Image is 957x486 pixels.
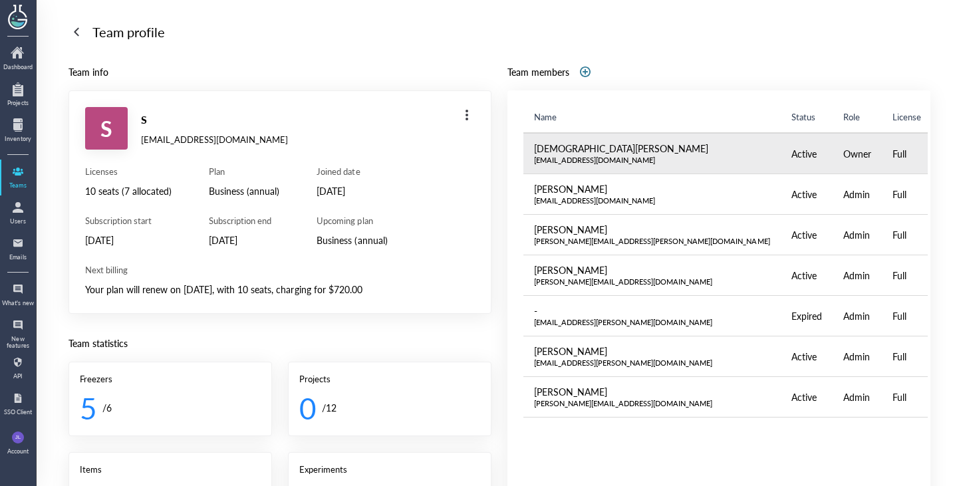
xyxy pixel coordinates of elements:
div: Account [7,448,29,455]
div: Team info [68,64,491,80]
a: Teams [1,161,35,194]
td: Active [781,133,833,174]
div: Team profile [92,21,165,43]
div: Experiments [299,463,480,475]
td: Admin [833,377,882,418]
td: Owner [833,133,882,174]
div: [PERSON_NAME] [534,344,770,358]
div: 5 [80,390,97,425]
td: Admin [833,255,882,296]
div: Upcoming plan [317,215,387,227]
div: Inventory [1,136,35,142]
div: Team statistics [68,335,491,351]
div: [PERSON_NAME][EMAIL_ADDRESS][DOMAIN_NAME] [534,398,770,409]
span: S [100,107,112,150]
td: Admin [833,215,882,255]
div: Business (annual) [209,183,279,199]
div: - [534,304,770,317]
div: Freezers [80,373,261,385]
div: [PERSON_NAME] [534,223,770,236]
div: [PERSON_NAME] [534,263,770,277]
td: Active [781,336,833,377]
div: S [141,111,288,128]
div: Your plan will renew on [DATE], with 10 seats, charging for $720.00 [85,281,475,297]
div: [PERSON_NAME][EMAIL_ADDRESS][DOMAIN_NAME] [534,277,770,287]
td: Full [882,377,932,418]
div: Items [80,463,261,475]
span: Status [791,110,815,123]
div: API [1,373,35,380]
div: / 12 [322,400,337,416]
td: Full [882,336,932,377]
div: Dashboard [1,64,35,70]
div: Teams [1,182,35,189]
a: Dashboard [1,43,35,76]
a: Projects [1,78,35,112]
span: License [892,110,921,123]
a: Team profile [68,21,930,43]
td: Admin [833,174,882,215]
td: Active [781,215,833,255]
div: [DATE] [85,232,172,248]
td: Full [882,215,932,255]
div: Emails [1,254,35,261]
div: [EMAIL_ADDRESS][DOMAIN_NAME] [534,195,770,206]
a: API [1,352,35,385]
td: Full [882,133,932,174]
a: Emails [1,233,35,266]
div: Next billing [85,264,475,276]
div: Joined date [317,166,387,178]
div: [EMAIL_ADDRESS][DOMAIN_NAME] [141,134,288,146]
a: Users [1,197,35,230]
div: [DEMOGRAPHIC_DATA][PERSON_NAME] [534,142,770,155]
div: Subscription end [209,215,279,227]
td: Full [882,296,932,336]
div: Projects [1,100,35,106]
div: [EMAIL_ADDRESS][DOMAIN_NAME] [534,155,770,166]
a: SSO Client [1,388,35,421]
td: Full [882,255,932,296]
td: Admin [833,336,882,377]
div: Projects [299,373,480,385]
div: Team members [507,64,569,79]
div: Subscription start [85,215,172,227]
div: [PERSON_NAME] [534,385,770,398]
a: Inventory [1,114,35,148]
td: Active [781,377,833,418]
div: Users [1,218,35,225]
div: [DATE] [209,232,279,248]
div: New features [1,336,35,350]
div: [PERSON_NAME] [534,182,770,195]
td: Expired [781,296,833,336]
div: / 6 [102,400,112,416]
div: [EMAIL_ADDRESS][PERSON_NAME][DOMAIN_NAME] [534,358,770,368]
span: Role [843,110,860,123]
td: Full [882,174,932,215]
a: What's new [1,279,35,312]
td: Admin [833,296,882,336]
div: What's new [1,300,35,306]
div: [PERSON_NAME][EMAIL_ADDRESS][PERSON_NAME][DOMAIN_NAME] [534,236,770,247]
span: JL [15,431,21,443]
a: New features [1,314,35,349]
div: SSO Client [1,409,35,416]
div: Licenses [85,166,172,178]
div: 10 seats (7 allocated) [85,183,172,199]
div: [EMAIL_ADDRESS][PERSON_NAME][DOMAIN_NAME] [534,317,770,328]
div: Business (annual) [317,232,387,248]
td: Active [781,255,833,296]
div: 0 [299,390,317,425]
span: Name [534,110,557,123]
div: [DATE] [317,183,387,199]
div: Plan [209,166,279,178]
td: Active [781,174,833,215]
